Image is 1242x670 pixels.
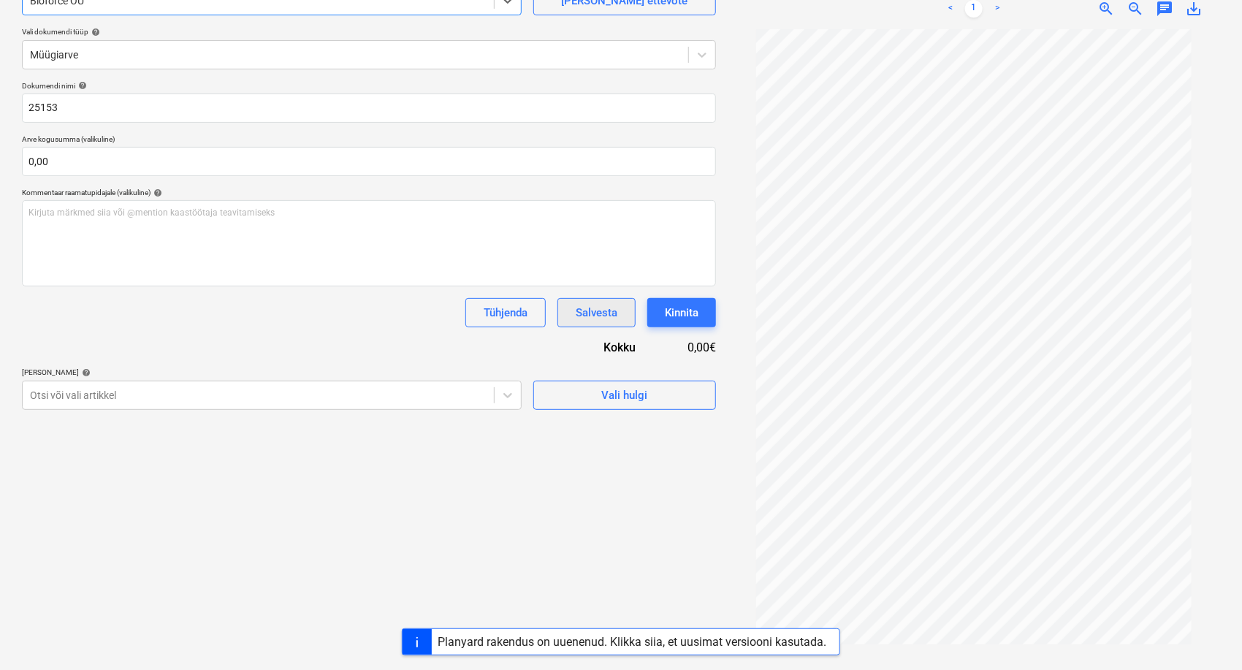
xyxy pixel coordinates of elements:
span: help [79,368,91,377]
p: Arve kogusumma (valikuline) [22,134,716,147]
div: Salvesta [576,303,617,322]
div: Vali dokumendi tüüp [22,27,716,37]
div: 0,00€ [660,339,716,356]
span: help [151,189,162,197]
div: Vali hulgi [601,386,647,405]
div: Kommentaar raamatupidajale (valikuline) [22,188,716,197]
span: help [88,28,100,37]
button: Kinnita [647,298,716,327]
div: Tühjenda [484,303,527,322]
div: [PERSON_NAME] [22,368,522,377]
button: Tühjenda [465,298,546,327]
div: Dokumendi nimi [22,81,716,91]
div: Kokku [526,339,660,356]
span: help [75,81,87,90]
div: Kinnita [665,303,698,322]
button: Salvesta [557,298,636,327]
div: Planyard rakendus on uuenenud. Klikka siia, et uusimat versiooni kasutada. [438,635,826,649]
input: Arve kogusumma (valikuline) [22,147,716,176]
input: Dokumendi nimi [22,94,716,123]
button: Vali hulgi [533,381,716,410]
